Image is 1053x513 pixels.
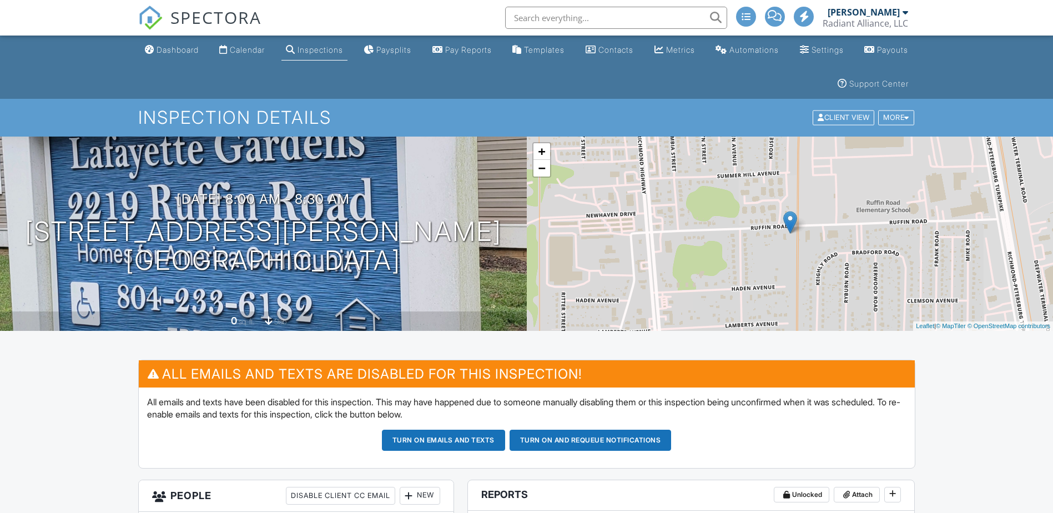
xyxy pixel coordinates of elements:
span: sq. ft. [239,318,254,326]
button: Turn on and Requeue Notifications [510,430,672,451]
a: Dashboard [140,40,203,61]
span: slab [274,318,286,326]
div: Pay Reports [445,45,492,54]
a: Payouts [860,40,913,61]
h1: Inspection Details [138,108,915,127]
div: Inspections [298,45,343,54]
a: Leaflet [916,323,934,329]
a: Zoom in [533,143,550,160]
span: SPECTORA [170,6,261,29]
div: Dashboard [157,45,199,54]
div: Contacts [598,45,633,54]
a: © OpenStreetMap contributors [968,323,1050,329]
a: Inspections [281,40,347,61]
a: SPECTORA [138,15,261,38]
a: Pay Reports [428,40,496,61]
div: 0 [231,315,237,326]
a: Support Center [833,74,913,94]
a: Client View [812,113,877,121]
div: Templates [524,45,565,54]
div: Calendar [230,45,265,54]
div: Settings [812,45,844,54]
a: © MapTiler [936,323,966,329]
div: [PERSON_NAME] [828,7,900,18]
img: The Best Home Inspection Software - Spectora [138,6,163,30]
a: Calendar [215,40,269,61]
a: Settings [795,40,848,61]
div: More [878,110,914,125]
input: Search everything... [505,7,727,29]
h3: [DATE] 8:00 am - 8:30 am [177,192,350,207]
div: Radiant Alliance, LLC [823,18,908,29]
div: New [400,487,440,505]
div: Automations [729,45,779,54]
h1: [STREET_ADDRESS][PERSON_NAME] [GEOGRAPHIC_DATA] [25,217,502,276]
a: Automations (Basic) [711,40,783,61]
div: Payouts [877,45,908,54]
a: Metrics [650,40,699,61]
button: Turn on emails and texts [382,430,505,451]
a: Contacts [581,40,638,61]
h3: People [139,480,454,512]
a: Zoom out [533,160,550,177]
div: Paysplits [376,45,411,54]
p: All emails and texts have been disabled for this inspection. This may have happened due to someon... [147,396,906,421]
a: Paysplits [359,40,416,61]
div: Disable Client CC Email [286,487,395,505]
div: | [913,321,1053,331]
div: Metrics [666,45,695,54]
div: Support Center [849,79,909,88]
div: Client View [813,110,874,125]
h3: All emails and texts are disabled for this inspection! [139,360,915,388]
a: Templates [508,40,569,61]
